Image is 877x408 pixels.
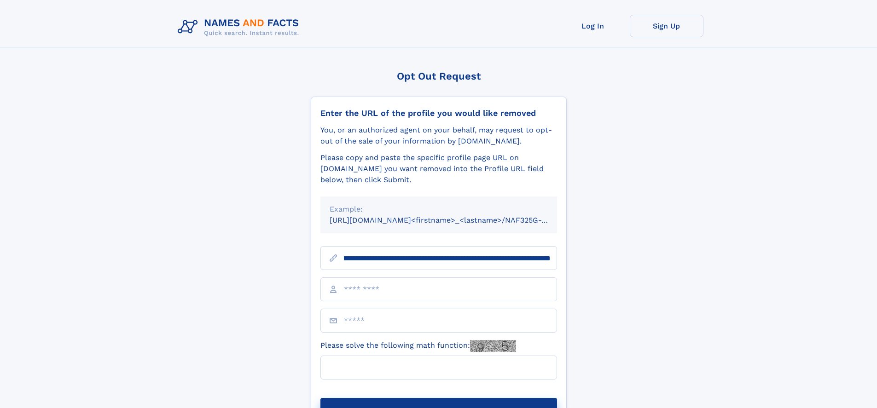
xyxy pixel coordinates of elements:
[320,125,557,147] div: You, or an authorized agent on your behalf, may request to opt-out of the sale of your informatio...
[311,70,567,82] div: Opt Out Request
[330,204,548,215] div: Example:
[174,15,307,40] img: Logo Names and Facts
[320,152,557,185] div: Please copy and paste the specific profile page URL on [DOMAIN_NAME] you want removed into the Pr...
[330,216,575,224] small: [URL][DOMAIN_NAME]<firstname>_<lastname>/NAF325G-xxxxxxxx
[556,15,630,37] a: Log In
[630,15,703,37] a: Sign Up
[320,108,557,118] div: Enter the URL of the profile you would like removed
[320,340,516,352] label: Please solve the following math function:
